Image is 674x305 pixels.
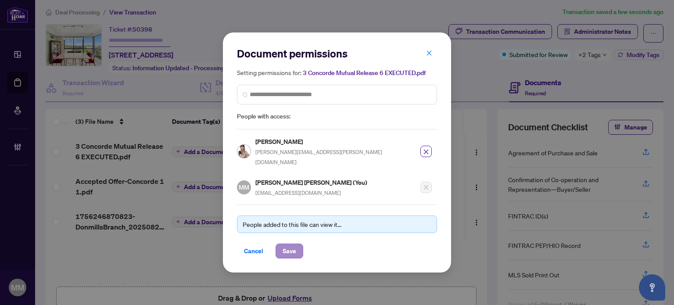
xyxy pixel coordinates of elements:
div: People added to this file can view it... [243,219,431,229]
button: Open asap [639,274,665,301]
h5: [PERSON_NAME] [255,136,415,147]
button: Save [276,244,303,258]
img: Profile Icon [237,145,251,158]
span: close [423,149,429,155]
span: 3 Concorde Mutual Release 6 EXECUTED.pdf [303,69,426,77]
span: MM [239,183,249,192]
button: Cancel [237,244,270,258]
span: Save [283,244,296,258]
h2: Document permissions [237,47,437,61]
span: People with access: [237,111,437,122]
span: Cancel [244,244,263,258]
h5: [PERSON_NAME] [PERSON_NAME] (You) [255,177,369,187]
span: [PERSON_NAME][EMAIL_ADDRESS][PERSON_NAME][DOMAIN_NAME] [255,149,382,165]
img: search_icon [243,92,248,97]
span: close [426,50,432,56]
span: [EMAIL_ADDRESS][DOMAIN_NAME] [255,190,341,196]
h5: Setting permissions for: [237,68,437,78]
